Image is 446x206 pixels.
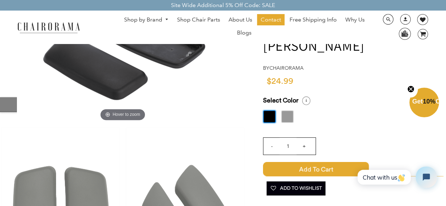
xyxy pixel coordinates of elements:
a: Blogs [233,27,255,38]
a: Why Us [342,14,368,25]
a: Shop Chair Parts [173,14,224,25]
a: Free Shipping Info [286,14,340,25]
img: chairorama [13,21,84,33]
span: Add To Wishlist [270,181,322,195]
div: Get10%OffClose teaser [409,88,439,118]
span: Select Color [263,96,299,105]
button: Add to Cart [263,162,446,176]
a: Contact [257,14,285,25]
span: Why Us [345,16,365,24]
iframe: Tidio Chat [350,161,443,194]
h4: by [263,65,446,71]
i: Select a Size [302,96,310,105]
span: Get Off [412,98,445,105]
button: Close teaser [404,81,418,98]
span: Blogs [237,29,251,37]
span: Free Shipping Info [289,16,337,24]
input: + [296,138,313,155]
span: $24.99 [267,77,293,86]
a: About Us [225,14,256,25]
a: Shop by Brand [121,14,172,25]
a: Replacement Arm Pad For Haworth Zody - chairoramaHover to zoom [17,48,228,56]
span: About Us [228,16,252,24]
img: WhatsApp_Image_2024-07-12_at_16.23.01.webp [399,28,410,39]
a: chairorama [269,65,304,71]
span: 10% [423,98,435,105]
button: Add To Wishlist [267,181,325,195]
nav: DesktopNavigation [114,14,375,40]
span: Add to Cart [263,162,369,176]
span: Contact [261,16,281,24]
input: - [263,138,280,155]
span: Shop Chair Parts [177,16,220,24]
